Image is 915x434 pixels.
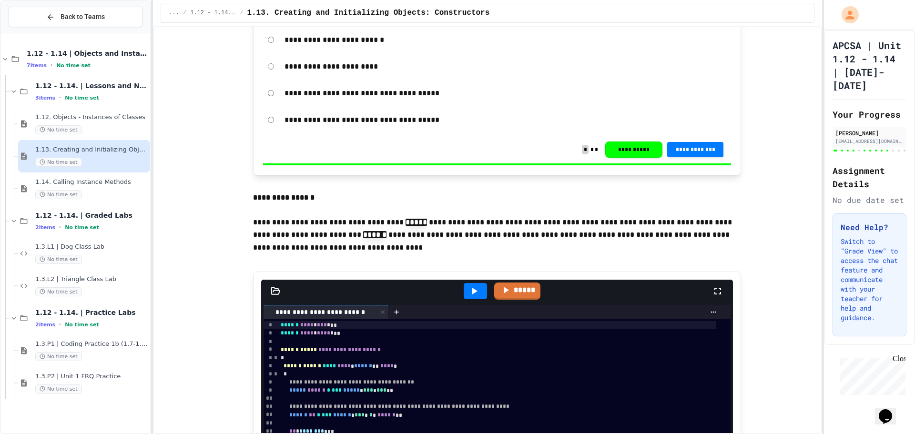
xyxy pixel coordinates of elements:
[35,255,82,264] span: No time set
[35,384,82,394] span: No time set
[841,222,898,233] h3: Need Help?
[833,164,906,191] h2: Assignment Details
[35,190,82,199] span: No time set
[247,7,489,19] span: 1.13. Creating and Initializing Objects: Constructors
[35,352,82,361] span: No time set
[4,4,66,61] div: Chat with us now!Close
[35,308,148,317] span: 1.12 - 1.14. | Practice Labs
[35,178,148,186] span: 1.14. Calling Instance Methods
[65,322,99,328] span: No time set
[35,158,82,167] span: No time set
[59,321,61,328] span: •
[51,61,52,69] span: •
[836,354,905,395] iframe: chat widget
[35,146,148,154] span: 1.13. Creating and Initializing Objects: Constructors
[56,62,91,69] span: No time set
[35,113,148,121] span: 1.12. Objects - Instances of Classes
[65,224,99,231] span: No time set
[35,322,55,328] span: 2 items
[35,373,148,381] span: 1.3.P2 | Unit 1 FRQ Practice
[35,275,148,283] span: 1.3.L2 | Triangle Class Lab
[27,49,148,58] span: 1.12 - 1.14 | Objects and Instances of Classes
[183,9,186,17] span: /
[9,7,142,27] button: Back to Teams
[35,95,55,101] span: 3 items
[59,223,61,231] span: •
[35,81,148,90] span: 1.12 - 1.14. | Lessons and Notes
[35,125,82,134] span: No time set
[35,287,82,296] span: No time set
[833,194,906,206] div: No due date set
[35,224,55,231] span: 2 items
[841,237,898,323] p: Switch to "Grade View" to access the chat feature and communicate with your teacher for help and ...
[35,211,148,220] span: 1.12 - 1.14. | Graded Labs
[190,9,236,17] span: 1.12 - 1.14. | Lessons and Notes
[61,12,105,22] span: Back to Teams
[833,108,906,121] h2: Your Progress
[35,243,148,251] span: 1.3.L1 | Dog Class Lab
[59,94,61,101] span: •
[27,62,47,69] span: 7 items
[835,129,904,137] div: [PERSON_NAME]
[832,4,861,26] div: My Account
[35,340,148,348] span: 1.3.P1 | Coding Practice 1b (1.7-1.15)
[835,138,904,145] div: [EMAIL_ADDRESS][DOMAIN_NAME]
[240,9,243,17] span: /
[65,95,99,101] span: No time set
[875,396,905,424] iframe: chat widget
[833,39,906,92] h1: APCSA | Unit 1.12 - 1.14 | [DATE]-[DATE]
[169,9,179,17] span: ...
